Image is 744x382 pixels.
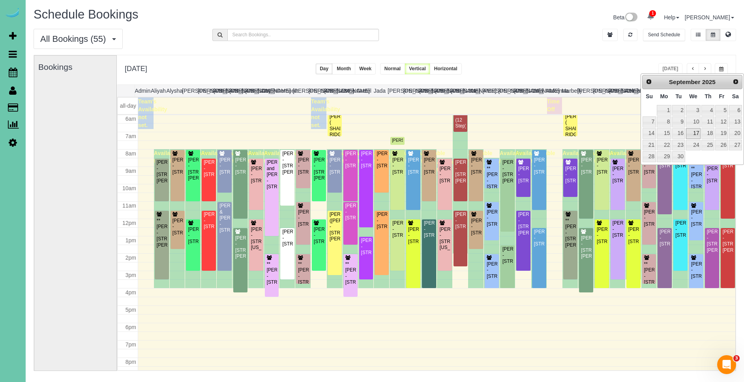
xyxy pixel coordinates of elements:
span: Available time [232,150,257,164]
div: [PERSON_NAME] - [STREET_ADDRESS][PERSON_NAME] [187,157,199,182]
div: [PERSON_NAME] - [STREET_ADDRESS][PERSON_NAME] [502,159,513,184]
div: [PERSON_NAME] - [STREET_ADDRESS] [392,157,403,175]
span: Available time [327,150,351,164]
a: 14 [643,128,656,139]
div: [PERSON_NAME] - [STREET_ADDRESS] [596,227,607,245]
span: Available time [500,150,524,164]
div: [PERSON_NAME] - [STREET_ADDRESS] [644,209,655,227]
th: Esme [340,85,356,97]
a: 28 [643,151,656,162]
a: 13 [729,116,742,127]
img: New interface [624,13,637,23]
div: [PERSON_NAME] - [STREET_ADDRESS] [361,151,372,169]
th: [PERSON_NAME] [451,85,467,97]
button: All Bookings (55) [34,29,123,49]
div: [PERSON_NAME] - [STREET_ADDRESS] [470,157,482,175]
span: Available time [405,150,429,164]
div: [PERSON_NAME] - [STREET_ADDRESS] [455,212,466,230]
a: 17 [686,128,701,139]
th: Lola [530,85,546,97]
button: Send Schedule [643,29,685,41]
a: 21 [643,140,656,150]
span: Available time [594,150,618,164]
span: Friday [719,93,725,99]
div: [PERSON_NAME] - [STREET_ADDRESS] [298,209,309,227]
div: [PERSON_NAME] - [STREET_ADDRESS] [313,227,324,245]
th: [PERSON_NAME] [293,85,309,97]
button: Horizontal [430,63,462,75]
div: [PERSON_NAME] - [STREET_ADDRESS] [534,157,545,175]
th: [PERSON_NAME] [245,85,261,97]
div: **[PERSON_NAME] - [STREET_ADDRESS] [345,261,356,286]
div: [PERSON_NAME] - [STREET_ADDRESS] [439,166,450,184]
div: [PERSON_NAME] - [STREET_ADDRESS] [408,227,419,245]
div: **[PERSON_NAME] - [STREET_ADDRESS] [644,261,655,286]
span: Next [733,79,739,85]
div: [PERSON_NAME] and [PERSON_NAME] - [STREET_ADDRESS] [266,159,277,190]
span: 5pm [126,307,136,313]
div: [PERSON_NAME] - [STREET_ADDRESS] [424,220,435,238]
span: 9am [126,168,136,174]
div: [PERSON_NAME] - [STREET_ADDRESS] [392,220,403,238]
th: [PERSON_NAME] [435,85,451,97]
div: [PERSON_NAME] - [STREET_ADDRESS] [707,166,718,184]
th: Kasi [467,85,482,97]
div: [PERSON_NAME] - [STREET_ADDRESS] [329,157,340,175]
div: [PERSON_NAME] - [STREET_ADDRESS] [581,157,592,175]
a: 11 [701,116,714,127]
div: [PERSON_NAME] - [STREET_ADDRESS] [675,220,686,238]
a: 1 [657,105,671,116]
span: Thursday [705,93,711,99]
span: 1pm [126,237,136,243]
div: [PERSON_NAME] - [STREET_ADDRESS] [470,218,482,236]
a: 27 [729,140,742,150]
span: Available time [154,150,178,164]
button: [DATE] [658,63,683,75]
div: [PERSON_NAME] - [STREET_ADDRESS] [518,166,529,184]
span: 8am [126,150,136,157]
span: Available time [264,150,288,164]
a: 23 [672,140,685,150]
span: Monday [660,93,668,99]
th: [PERSON_NAME] [214,85,229,97]
th: Daylin [261,85,277,97]
span: 2pm [126,255,136,261]
a: Help [664,14,679,21]
div: [PERSON_NAME] - [STREET_ADDRESS] [172,218,183,236]
span: Available time [279,150,304,164]
a: [PERSON_NAME] [685,14,734,21]
span: Available time [185,150,209,164]
th: [PERSON_NAME] [419,85,435,97]
a: 10 [686,116,701,127]
div: [PERSON_NAME] & [PERSON_NAME] - [STREET_ADDRESS] [219,203,230,233]
input: Search Bookings.. [227,29,379,41]
span: 10am [122,185,136,191]
div: [PERSON_NAME] - [STREET_ADDRESS] [596,157,607,175]
span: Available time [248,150,272,164]
span: Saturday [732,93,739,99]
span: All Bookings (55) [40,34,110,44]
span: Available time [437,159,461,173]
th: Aliyah [150,85,166,97]
span: Available time [170,150,194,164]
div: [PERSON_NAME] - [STREET_ADDRESS] [424,157,435,175]
div: [PERSON_NAME] - [STREET_ADDRESS][PERSON_NAME] [282,151,293,175]
a: 1 [643,8,658,25]
div: [PERSON_NAME] (GHC) - [STREET_ADDRESS] [392,138,480,143]
a: 19 [715,128,728,139]
th: [PERSON_NAME] [593,85,609,97]
th: Makenna [546,85,562,97]
div: [PERSON_NAME] - [STREET_ADDRESS] [628,157,639,175]
a: 8 [657,116,671,127]
a: Beta [613,14,638,21]
div: [PERSON_NAME] - [STREET_ADDRESS] [235,157,246,175]
span: 3pm [126,272,136,278]
iframe: Intercom live chat [717,355,736,374]
th: [PERSON_NAME] [514,85,530,97]
button: Vertical [405,63,430,75]
th: [PERSON_NAME] [182,85,198,97]
span: September [669,79,701,85]
span: Available time [201,150,225,164]
th: [PERSON_NAME] [482,85,498,97]
div: [PERSON_NAME] - [STREET_ADDRESS][PERSON_NAME] [707,229,718,253]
